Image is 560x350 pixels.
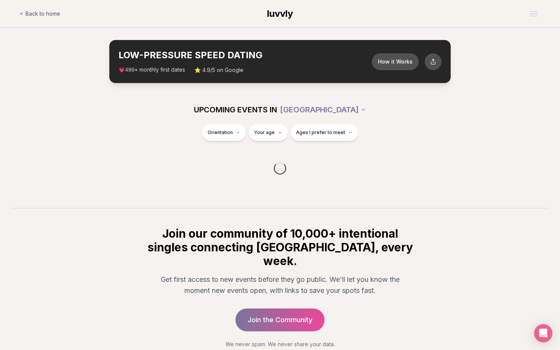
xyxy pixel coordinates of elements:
span: luvvly [267,8,293,19]
a: Join the Community [235,308,325,331]
p: Get first access to new events before they go public. We'll let you know the moment new events op... [152,274,408,296]
h2: LOW-PRESSURE SPEED DATING [118,49,372,61]
div: Open Intercom Messenger [534,324,552,342]
span: Ages I prefer to meet [296,129,345,136]
span: Your age [254,129,275,136]
span: ⭐ 4.9/5 on Google [194,66,243,74]
span: Orientation [208,129,233,136]
button: How it Works [372,53,419,70]
span: 480 [125,67,134,73]
span: UPCOMING EVENTS IN [194,104,277,115]
span: Back to home [26,10,60,18]
p: We never spam. We never share your data. [146,340,414,348]
span: 💗 + monthly first dates [118,66,185,74]
button: Orientation [202,124,246,141]
a: luvvly [267,8,293,20]
a: Back to home [19,6,60,21]
button: Ages I prefer to meet [291,124,358,141]
h2: Join our community of 10,000+ intentional singles connecting [GEOGRAPHIC_DATA], every week. [146,227,414,268]
button: Your age [249,124,288,141]
button: Open menu [527,8,541,19]
button: [GEOGRAPHIC_DATA] [280,101,366,118]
